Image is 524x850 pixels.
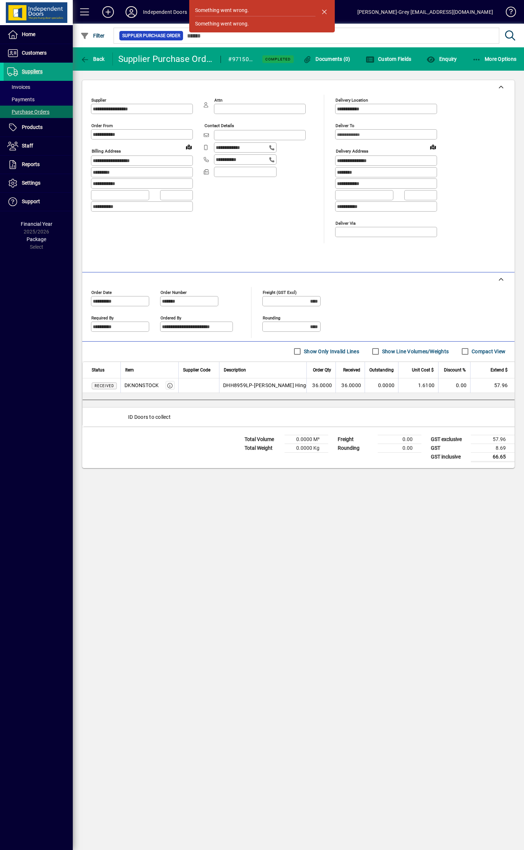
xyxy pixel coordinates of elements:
button: Back [79,52,107,66]
button: Add [96,5,120,19]
td: 0.00 [378,444,421,452]
span: Supplier Code [183,366,210,374]
button: Documents (0) [301,52,352,66]
div: [PERSON_NAME]-Grey [EMAIL_ADDRESS][DOMAIN_NAME] [357,6,493,18]
span: Received [343,366,360,374]
td: GST inclusive [427,452,471,461]
span: Order Qty [313,366,331,374]
td: Rounding [334,444,378,452]
a: Settings [4,174,73,192]
a: Home [4,25,73,44]
a: Customers [4,44,73,62]
a: Invoices [4,81,73,93]
td: 1.6100 [398,378,438,393]
span: Purchase Orders [7,109,49,115]
span: DHH8959LP-[PERSON_NAME] Hinge 89x59 Loose Pin Large Radius BL DH (Black) [223,382,414,389]
td: 36.0000 [306,378,336,393]
app-page-header-button: Back [73,52,113,66]
span: Status [92,366,104,374]
span: Enquiry [426,56,457,62]
span: Completed [265,57,291,62]
td: Total Weight [241,444,285,452]
button: More Options [471,52,519,66]
td: 0.0000 [365,378,398,393]
span: Support [22,198,40,204]
span: Customers [22,50,47,56]
mat-label: Order from [91,123,113,128]
a: Products [4,118,73,137]
span: Package [27,236,46,242]
mat-label: Delivery Location [336,98,368,103]
td: 0.0000 M³ [285,435,328,444]
label: Compact View [470,348,505,355]
span: Received [95,384,114,388]
div: #97150-1 [228,54,253,65]
td: 0.00 [378,435,421,444]
span: Products [22,124,43,130]
a: Reports [4,156,73,174]
span: Invoices [7,84,30,90]
button: Enquiry [425,52,458,66]
mat-label: Order number [160,290,187,295]
a: Knowledge Base [500,1,515,25]
td: 0.00 [438,378,470,393]
td: 8.69 [471,444,515,452]
mat-label: Order date [91,290,112,295]
td: 0.0000 Kg [285,444,328,452]
div: DKNONSTOCK [124,382,159,389]
span: Filter [80,33,105,39]
td: 36.0000 [336,378,365,393]
span: Description [224,366,246,374]
button: Filter [79,29,107,42]
span: Documents (0) [303,56,350,62]
mat-label: Freight (GST excl) [263,290,297,295]
mat-label: Required by [91,315,114,320]
label: Show Only Invalid Lines [302,348,359,355]
span: Extend $ [491,366,508,374]
span: Custom Fields [366,56,412,62]
div: ID Doors to collect [83,408,517,426]
span: Item [125,366,134,374]
span: Settings [22,180,40,186]
a: View on map [427,141,439,153]
td: 57.96 [471,435,515,444]
mat-label: Rounding [263,315,280,320]
span: Home [22,31,35,37]
span: Reports [22,161,40,167]
mat-label: Deliver via [336,220,356,225]
button: Custom Fields [364,52,413,66]
mat-label: Supplier [91,98,106,103]
div: Independent Doors [143,6,187,18]
td: GST exclusive [427,435,471,444]
td: Total Volume [241,435,285,444]
a: Support [4,193,73,211]
a: Purchase Orders [4,106,73,118]
span: Financial Year [21,221,52,227]
mat-label: Deliver To [336,123,354,128]
span: More Options [472,56,517,62]
span: Unit Cost $ [412,366,434,374]
a: Staff [4,137,73,155]
span: Back [80,56,105,62]
span: Payments [7,97,35,102]
div: Supplier Purchase Order [118,53,214,65]
span: Discount % [444,366,466,374]
a: View on map [183,141,195,153]
mat-label: Ordered by [160,315,181,320]
span: Staff [22,143,33,149]
td: 66.65 [471,452,515,461]
button: Profile [120,5,143,19]
label: Show Line Volumes/Weights [381,348,449,355]
td: 57.96 [470,378,517,393]
td: GST [427,444,471,452]
span: Suppliers [22,68,43,74]
span: Supplier Purchase Order [122,32,180,39]
span: Outstanding [369,366,394,374]
a: Payments [4,93,73,106]
td: Freight [334,435,378,444]
mat-label: Attn [214,98,222,103]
